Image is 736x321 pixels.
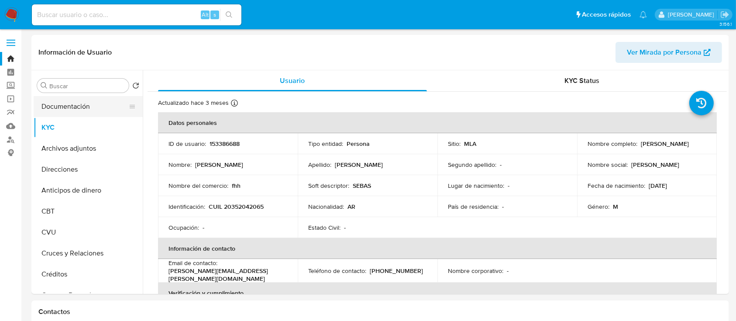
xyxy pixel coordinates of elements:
[308,203,344,211] p: Nacionalidad :
[34,159,143,180] button: Direcciones
[169,140,206,148] p: ID de usuario :
[203,224,204,231] p: -
[720,10,729,19] a: Salir
[588,161,628,169] p: Nombre social :
[202,10,209,19] span: Alt
[613,203,618,211] p: M
[668,10,717,19] p: milagros.cisterna@mercadolibre.com
[627,42,702,63] span: Ver Mirada por Persona
[370,267,423,275] p: [PHONE_NUMBER]
[588,182,645,190] p: Fecha de nacimiento :
[34,180,143,201] button: Anticipos de dinero
[308,140,343,148] p: Tipo entidad :
[158,112,717,133] th: Datos personales
[582,10,631,19] span: Accesos rápidos
[502,203,504,211] p: -
[209,203,264,211] p: CUIL 20352042065
[631,161,679,169] p: [PERSON_NAME]
[448,267,503,275] p: Nombre corporativo :
[158,99,229,107] p: Actualizado hace 3 meses
[34,285,143,306] button: Cuentas Bancarias
[649,182,667,190] p: [DATE]
[353,182,371,190] p: SEBAS
[34,96,136,117] button: Documentación
[195,161,243,169] p: [PERSON_NAME]
[41,82,48,89] button: Buscar
[588,203,609,211] p: Género :
[49,82,125,90] input: Buscar
[448,161,496,169] p: Segundo apellido :
[280,76,305,86] span: Usuario
[169,259,217,267] p: Email de contacto :
[169,267,284,283] p: [PERSON_NAME][EMAIL_ADDRESS][PERSON_NAME][DOMAIN_NAME]
[641,140,689,148] p: [PERSON_NAME]
[448,140,461,148] p: Sitio :
[34,201,143,222] button: CBT
[232,182,241,190] p: fhh
[169,161,192,169] p: Nombre :
[347,140,370,148] p: Persona
[38,48,112,57] h1: Información de Usuario
[308,161,331,169] p: Apellido :
[616,42,722,63] button: Ver Mirada por Persona
[347,203,355,211] p: AR
[38,307,722,316] h1: Contactos
[308,224,340,231] p: Estado Civil :
[448,182,504,190] p: Lugar de nacimiento :
[34,117,143,138] button: KYC
[169,182,228,190] p: Nombre del comercio :
[588,140,637,148] p: Nombre completo :
[158,283,717,304] th: Verificación y cumplimiento
[34,264,143,285] button: Créditos
[132,82,139,92] button: Volver al orden por defecto
[34,222,143,243] button: CVU
[464,140,476,148] p: MLA
[344,224,346,231] p: -
[213,10,216,19] span: s
[32,9,241,21] input: Buscar usuario o caso...
[335,161,383,169] p: [PERSON_NAME]
[508,182,509,190] p: -
[564,76,599,86] span: KYC Status
[34,138,143,159] button: Archivos adjuntos
[640,11,647,18] a: Notificaciones
[448,203,499,211] p: País de residencia :
[308,267,366,275] p: Teléfono de contacto :
[308,182,349,190] p: Soft descriptor :
[507,267,509,275] p: -
[34,243,143,264] button: Cruces y Relaciones
[220,9,238,21] button: search-icon
[169,224,199,231] p: Ocupación :
[500,161,502,169] p: -
[158,238,717,259] th: Información de contacto
[210,140,240,148] p: 153386688
[169,203,205,211] p: Identificación :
